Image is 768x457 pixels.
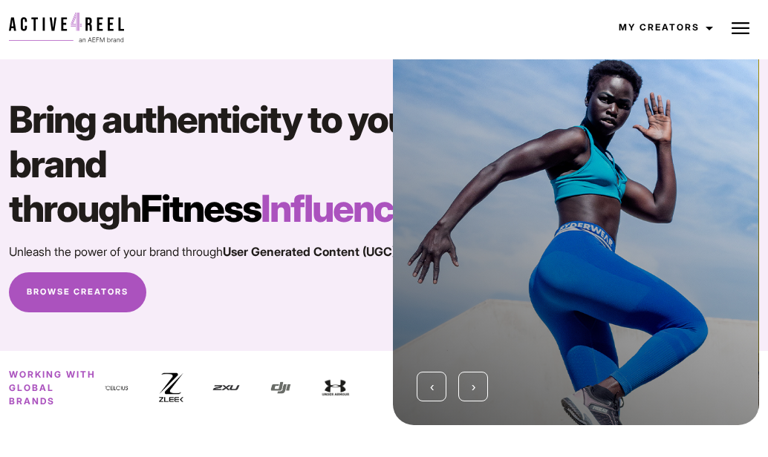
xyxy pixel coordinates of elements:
[100,371,133,404] img: celcius logo
[732,19,749,37] img: Burger icon
[261,186,446,231] strong: Influencers
[9,272,146,312] a: Browse Creators
[9,13,124,42] img: a4r-logo.svg
[155,371,188,404] img: zleek_logo
[472,379,475,394] span: Next
[140,186,446,231] span: Fitness
[209,371,242,404] img: 2XU-Logo-Square
[374,371,407,404] img: celcius logo
[223,244,396,259] strong: User Generated Content (UGC)
[605,7,722,47] a: My Creators
[319,371,352,404] img: under armour logo
[9,97,446,231] h1: Bring authenticity to your brand through
[9,368,100,408] p: Working with global brands
[264,371,297,404] img: DJI-Logo
[9,243,446,260] p: Unleash the power of your brand through .
[430,379,434,394] span: Previous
